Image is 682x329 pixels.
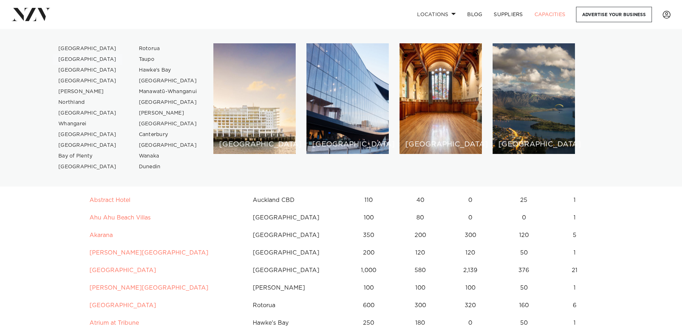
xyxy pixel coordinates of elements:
[90,320,139,326] a: Atrium at Tribune
[306,43,389,154] a: Wellington venues [GEOGRAPHIC_DATA]
[247,192,340,209] td: Auckland CBD
[551,227,599,244] td: 5
[397,297,443,314] td: 300
[247,209,340,227] td: [GEOGRAPHIC_DATA]
[497,227,551,244] td: 120
[551,297,599,314] td: 6
[493,43,575,154] a: Queenstown venues [GEOGRAPHIC_DATA]
[219,141,290,148] h6: [GEOGRAPHIC_DATA]
[133,140,203,151] a: [GEOGRAPHIC_DATA]
[53,86,122,97] a: [PERSON_NAME]
[397,192,443,209] td: 40
[340,262,397,279] td: 1,000
[133,86,203,97] a: Manawatū-Whanganui
[247,297,340,314] td: Rotorua
[405,141,476,148] h6: [GEOGRAPHIC_DATA]
[90,285,208,291] a: [PERSON_NAME][GEOGRAPHIC_DATA]
[397,244,443,262] td: 120
[133,108,203,118] a: [PERSON_NAME]
[53,108,122,118] a: [GEOGRAPHIC_DATA]
[340,244,397,262] td: 200
[397,209,443,227] td: 80
[90,197,130,203] a: Abstract Hotel
[551,209,599,227] td: 1
[551,192,599,209] td: 1
[340,297,397,314] td: 600
[498,141,569,148] h6: [GEOGRAPHIC_DATA]
[340,279,397,297] td: 100
[340,209,397,227] td: 100
[576,7,652,22] a: Advertise your business
[247,262,340,279] td: [GEOGRAPHIC_DATA]
[90,215,151,221] a: Ahu Ahu Beach Villas
[497,244,551,262] td: 50
[213,43,296,154] a: Auckland venues [GEOGRAPHIC_DATA]
[497,209,551,227] td: 0
[90,232,113,238] a: Akarana
[443,227,497,244] td: 300
[133,43,203,54] a: Rotorua
[133,97,203,108] a: [GEOGRAPHIC_DATA]
[53,76,122,86] a: [GEOGRAPHIC_DATA]
[488,7,528,22] a: SUPPLIERS
[133,151,203,161] a: Wanaka
[397,227,443,244] td: 200
[443,192,497,209] td: 0
[397,262,443,279] td: 580
[443,209,497,227] td: 0
[551,262,599,279] td: 21
[90,303,156,308] a: [GEOGRAPHIC_DATA]
[53,161,122,172] a: [GEOGRAPHIC_DATA]
[247,227,340,244] td: [GEOGRAPHIC_DATA]
[461,7,488,22] a: BLOG
[443,244,497,262] td: 120
[53,140,122,151] a: [GEOGRAPHIC_DATA]
[411,7,461,22] a: Locations
[133,118,203,129] a: [GEOGRAPHIC_DATA]
[443,262,497,279] td: 2,139
[497,262,551,279] td: 376
[247,279,340,297] td: [PERSON_NAME]
[133,129,203,140] a: Canterbury
[53,97,122,108] a: Northland
[133,54,203,65] a: Taupo
[400,43,482,154] a: Christchurch venues [GEOGRAPHIC_DATA]
[53,43,122,54] a: [GEOGRAPHIC_DATA]
[443,279,497,297] td: 100
[551,279,599,297] td: 1
[497,297,551,314] td: 160
[53,151,122,161] a: Bay of Plenty
[133,76,203,86] a: [GEOGRAPHIC_DATA]
[247,244,340,262] td: [GEOGRAPHIC_DATA]
[551,244,599,262] td: 1
[133,65,203,76] a: Hawke's Bay
[340,227,397,244] td: 350
[133,161,203,172] a: Dunedin
[529,7,571,22] a: Capacities
[53,65,122,76] a: [GEOGRAPHIC_DATA]
[11,8,50,21] img: nzv-logo.png
[53,118,122,129] a: Whangarei
[340,192,397,209] td: 110
[312,141,383,148] h6: [GEOGRAPHIC_DATA]
[90,267,156,273] a: [GEOGRAPHIC_DATA]
[53,54,122,65] a: [GEOGRAPHIC_DATA]
[497,279,551,297] td: 50
[443,297,497,314] td: 320
[90,250,208,256] a: [PERSON_NAME][GEOGRAPHIC_DATA]
[497,192,551,209] td: 25
[397,279,443,297] td: 100
[53,129,122,140] a: [GEOGRAPHIC_DATA]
